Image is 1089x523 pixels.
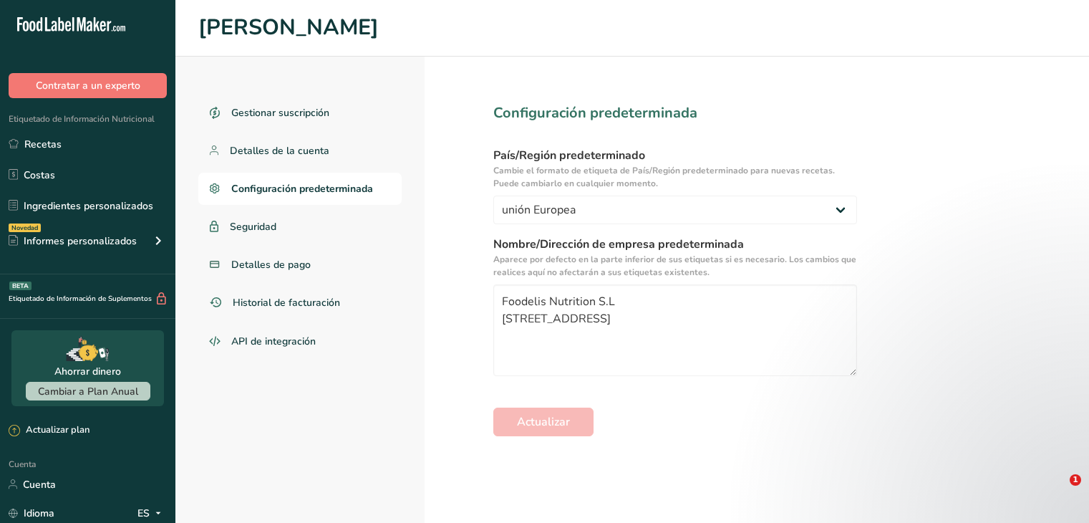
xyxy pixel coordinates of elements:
[198,135,402,167] a: Detalles de la cuenta
[26,382,150,400] button: Cambiar a Plan Anual
[230,220,276,234] font: Seguridad
[233,296,340,310] font: Historial de facturación
[24,138,62,151] font: Recetas
[9,459,36,470] font: Cuenta
[24,234,137,248] font: Informes personalizados
[23,478,56,491] font: Cuenta
[493,165,835,189] font: Cambie el formato de etiqueta de País/Región predeterminado para nuevas recetas. Puede cambiarlo ...
[493,103,697,123] font: Configuración predeterminada
[9,113,155,125] font: Etiquetado de Información Nutricional
[24,507,54,520] font: Idioma
[198,287,402,319] a: Historial de facturación
[493,254,856,278] font: Aparece por defecto en la parte inferior de sus etiquetas si es necesario. Los cambios que realic...
[9,294,152,304] font: Etiquetado de Información de Suplementos
[517,414,570,430] font: Actualizar
[198,325,402,359] a: API de integración
[12,282,29,290] font: BETA
[198,97,402,129] a: Gestionar suscripción
[493,148,645,163] font: País/Región predeterminado
[54,365,121,378] font: Ahorrar dinero
[26,423,89,436] font: Actualizar plan
[38,385,138,398] font: Cambiar a Plan Anual
[231,258,311,272] font: Detalles de pago
[231,106,329,120] font: Gestionar suscripción
[198,12,379,42] font: [PERSON_NAME]
[231,182,373,196] font: Configuración predeterminada
[137,507,150,520] font: ES
[24,199,153,213] font: Ingredientes personalizados
[9,73,167,98] button: Contratar a un experto
[1040,474,1075,509] iframe: Chat en vivo de Intercom
[198,249,402,281] a: Detalles de pago
[1073,475,1078,484] font: 1
[36,79,140,92] font: Contratar a un experto
[24,168,55,182] font: Costas
[11,224,38,232] font: Novedad
[198,211,402,243] a: Seguridad
[493,236,744,252] font: Nombre/Dirección de empresa predeterminada
[198,173,402,205] a: Configuración predeterminada
[493,408,594,436] button: Actualizar
[230,144,329,158] font: Detalles de la cuenta
[231,335,316,348] font: API de integración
